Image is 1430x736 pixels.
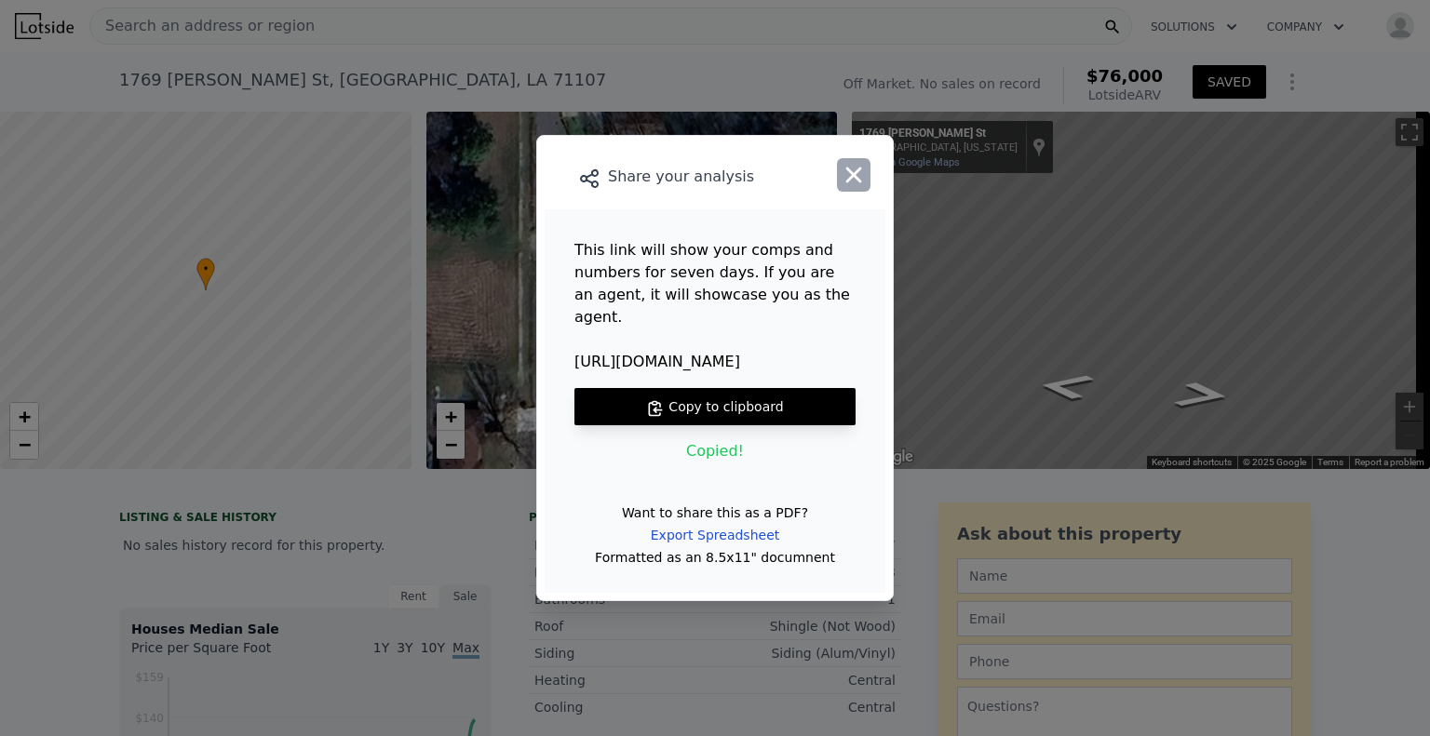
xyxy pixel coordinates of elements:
div: Formatted as an 8.5x11" documnent [595,552,835,563]
div: Export Spreadsheet [636,518,794,552]
span: [URL][DOMAIN_NAME] [574,351,856,373]
div: Want to share this as a PDF? [622,507,808,518]
button: Copy to clipboard [574,388,856,425]
div: Copied! [574,425,856,477]
div: Share your analysis [545,164,817,190]
main: This link will show your comps and numbers for seven days. If you are an agent, it will showcase ... [545,209,885,593]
